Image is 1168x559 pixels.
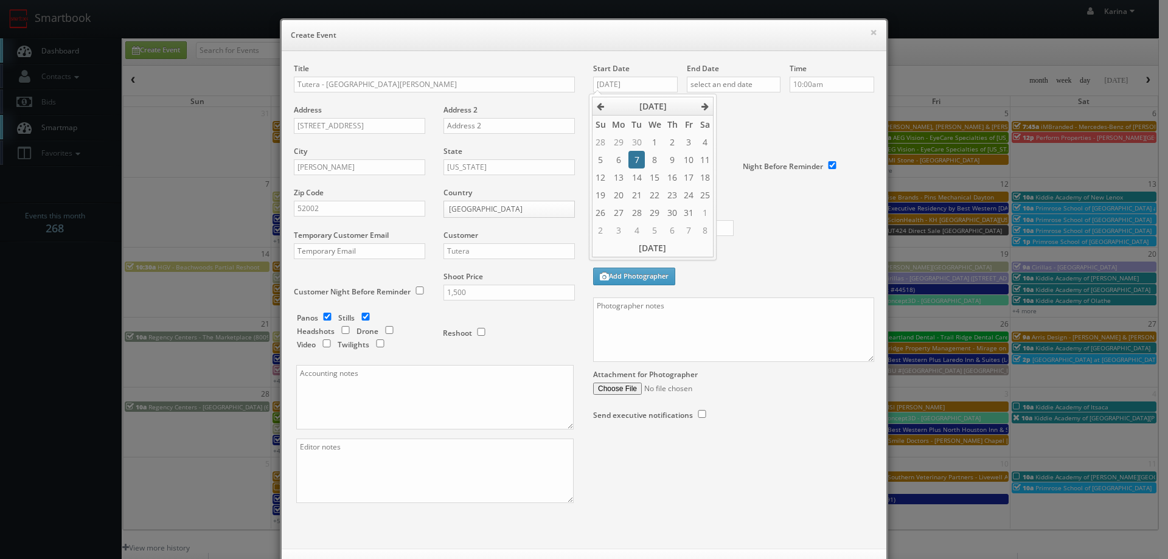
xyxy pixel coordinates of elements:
[449,201,558,217] span: [GEOGRAPHIC_DATA]
[664,133,681,151] td: 2
[338,313,355,323] label: Stills
[593,63,630,74] label: Start Date
[697,204,714,221] td: 1
[294,77,575,92] input: Title
[294,286,411,297] label: Customer Night Before Reminder
[790,63,807,74] label: Time
[592,151,609,168] td: 5
[297,339,316,350] label: Video
[697,221,714,239] td: 8
[681,186,697,204] td: 24
[609,186,628,204] td: 20
[593,77,678,92] input: select a date
[681,221,697,239] td: 7
[294,146,307,156] label: City
[681,151,697,168] td: 10
[645,186,664,204] td: 22
[609,97,697,116] th: [DATE]
[443,201,575,218] a: [GEOGRAPHIC_DATA]
[443,243,575,259] input: Select a customer
[443,285,575,300] input: Shoot Price
[697,133,714,151] td: 4
[443,271,483,282] label: Shoot Price
[664,204,681,221] td: 30
[592,168,609,186] td: 12
[664,221,681,239] td: 6
[687,77,780,92] input: select an end date
[294,63,309,74] label: Title
[443,105,478,115] label: Address 2
[593,248,874,265] label: Additional Photographers
[593,268,675,285] button: Add Photographer
[592,186,609,204] td: 19
[628,133,645,151] td: 30
[592,133,609,151] td: 28
[294,159,425,175] input: City
[593,369,698,380] label: Attachment for Photographer
[645,221,664,239] td: 5
[697,151,714,168] td: 11
[609,133,628,151] td: 29
[294,243,425,259] input: Temporary Email
[609,221,628,239] td: 3
[443,146,462,156] label: State
[681,116,697,134] th: Fr
[628,186,645,204] td: 21
[681,204,697,221] td: 31
[443,118,575,134] input: Address 2
[628,116,645,134] th: Tu
[645,168,664,186] td: 15
[681,133,697,151] td: 3
[645,204,664,221] td: 29
[443,159,575,175] input: Select a state
[297,326,335,336] label: Headshots
[294,187,324,198] label: Zip Code
[294,105,322,115] label: Address
[338,339,369,350] label: Twilights
[664,116,681,134] th: Th
[584,207,883,217] label: Photographer Cost
[697,116,714,134] th: Sa
[609,151,628,168] td: 6
[609,168,628,186] td: 13
[664,168,681,186] td: 16
[592,204,609,221] td: 26
[297,313,318,323] label: Panos
[645,151,664,168] td: 8
[294,201,425,217] input: Zip Code
[592,239,713,257] th: [DATE]
[628,151,645,168] td: 7
[697,186,714,204] td: 25
[609,116,628,134] th: Mo
[645,133,664,151] td: 1
[697,168,714,186] td: 18
[592,221,609,239] td: 2
[294,230,389,240] label: Temporary Customer Email
[356,326,378,336] label: Drone
[593,410,693,420] label: Send executive notifications
[645,116,664,134] th: We
[294,118,425,134] input: Address
[743,161,823,172] label: Night Before Reminder
[628,204,645,221] td: 28
[584,105,883,115] label: Deadline
[628,221,645,239] td: 4
[687,63,719,74] label: End Date
[628,168,645,186] td: 14
[443,187,472,198] label: Country
[443,328,472,338] label: Reshoot
[592,116,609,134] th: Su
[870,28,877,36] button: ×
[681,168,697,186] td: 17
[443,230,478,240] label: Customer
[609,204,628,221] td: 27
[664,151,681,168] td: 9
[291,29,877,41] h6: Create Event
[664,186,681,204] td: 23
